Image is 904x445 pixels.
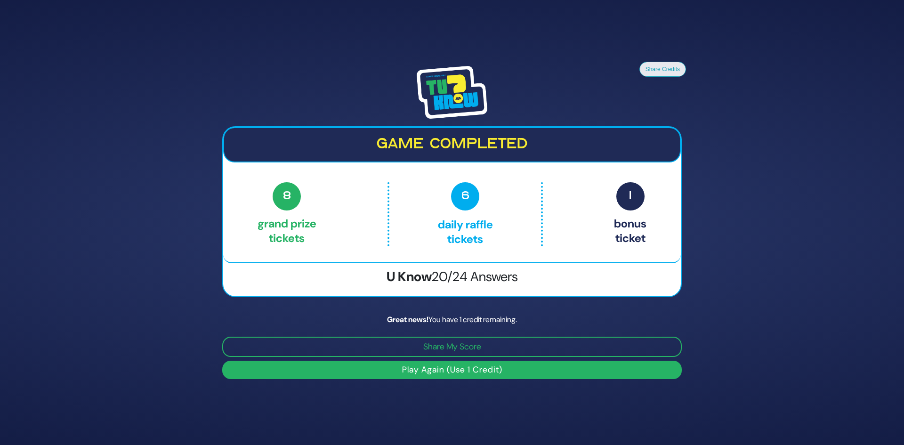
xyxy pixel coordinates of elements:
button: Play Again (Use 1 Credit) [222,361,682,379]
img: Tournament Logo [417,66,487,119]
p: Daily Raffle tickets [409,182,521,246]
strong: Great news! [387,315,428,324]
div: You have 1 credit remaining. [222,314,682,325]
span: 20/24 Answers [432,268,518,285]
button: Share My Score [222,337,682,357]
h2: Game completed [232,136,672,154]
span: 1 [616,182,645,210]
p: Bonus ticket [614,182,646,246]
span: 8 [273,182,301,210]
h3: U Know [223,269,681,285]
p: Grand Prize tickets [258,182,316,246]
span: 6 [451,182,479,210]
button: Share Credits [639,62,686,77]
